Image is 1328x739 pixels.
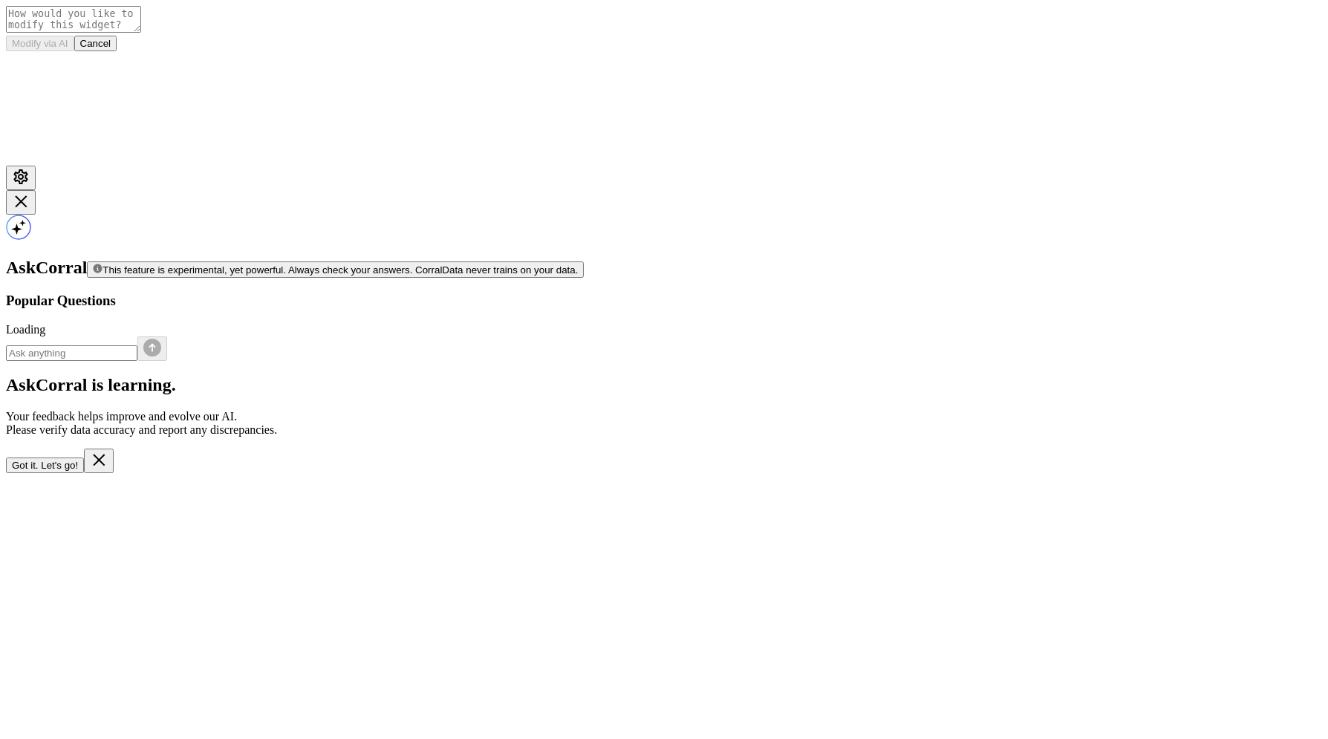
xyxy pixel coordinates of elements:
[6,323,1322,336] div: Loading
[87,261,584,278] button: This feature is experimental, yet powerful. Always check your answers. CorralData never trains on...
[6,375,1322,395] h2: AskCorral is learning.
[6,410,1322,437] p: Your feedback helps improve and evolve our AI. Please verify data accuracy and report any discrep...
[102,264,578,276] span: This feature is experimental, yet powerful. Always check your answers. CorralData never trains on...
[6,458,84,473] button: Got it. Let's go!
[6,345,137,361] input: Ask anything
[74,36,117,51] button: Cancel
[6,36,74,51] button: Modify via AI
[6,293,1322,309] h3: Popular Questions
[6,258,87,277] span: AskCorral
